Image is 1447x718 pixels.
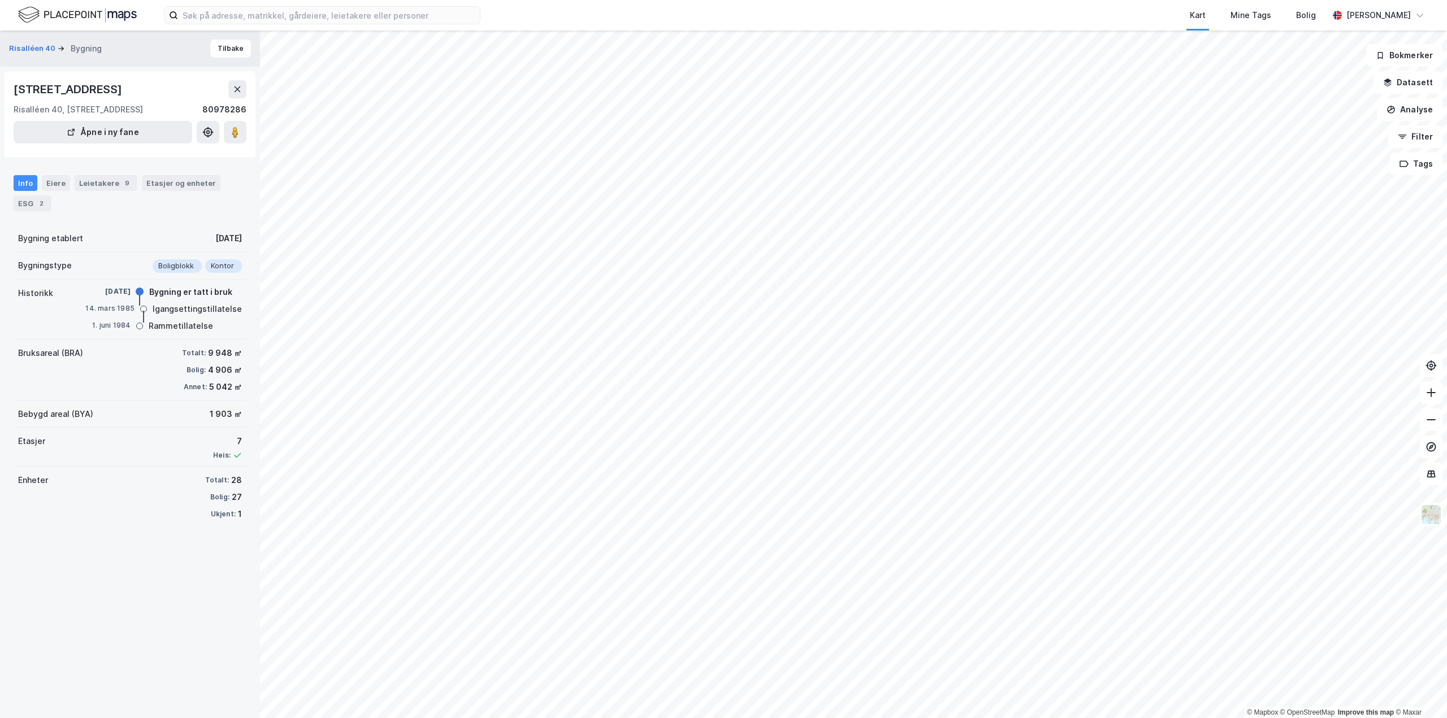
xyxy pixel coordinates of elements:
div: Heis: [213,451,231,460]
div: Mine Tags [1231,8,1271,22]
button: Bokmerker [1366,44,1442,67]
img: logo.f888ab2527a4732fd821a326f86c7f29.svg [18,5,137,25]
div: 7 [213,434,242,448]
div: Igangsettingstillatelse [153,302,242,316]
a: OpenStreetMap [1280,708,1335,716]
div: Ukjent: [211,510,236,519]
div: 9 [122,177,133,189]
div: 2 [36,198,47,209]
div: [STREET_ADDRESS] [14,80,124,98]
iframe: Chat Widget [1390,664,1447,718]
div: 5 042 ㎡ [209,380,242,394]
div: Risalléen 40, [STREET_ADDRESS] [14,103,143,116]
button: Åpne i ny fane [14,121,192,143]
div: Leietakere [75,175,137,191]
div: 9 948 ㎡ [208,346,242,360]
div: 4 906 ㎡ [208,363,242,377]
div: Rammetillatelse [149,319,213,333]
a: Mapbox [1247,708,1278,716]
div: [PERSON_NAME] [1346,8,1411,22]
div: 27 [232,490,242,504]
button: Filter [1388,125,1442,148]
div: Totalt: [182,349,206,358]
div: 1 [238,507,242,521]
div: Kontrollprogram for chat [1390,664,1447,718]
div: Enheter [18,473,48,487]
input: Søk på adresse, matrikkel, gårdeiere, leietakere eller personer [178,7,480,24]
div: Annet: [184,382,207,391]
div: Bygningstype [18,259,72,272]
div: Bruksareal (BRA) [18,346,83,360]
div: 1. juni 1984 [85,320,131,330]
div: Etasjer [18,434,45,448]
div: Historikk [18,286,53,300]
div: 14. mars 1985 [85,303,135,314]
div: Bygning [71,42,102,55]
div: Kart [1190,8,1206,22]
div: 1 903 ㎡ [210,407,242,421]
a: Improve this map [1338,708,1394,716]
img: Z [1420,504,1442,525]
div: 80978286 [202,103,246,116]
div: Info [14,175,37,191]
div: [DATE] [215,232,242,245]
button: Risalléen 40 [9,43,58,54]
div: Bygning er tatt i bruk [149,285,232,299]
button: Tilbake [210,40,251,58]
div: Bolig: [187,365,206,375]
div: [DATE] [85,286,131,297]
div: Bygning etablert [18,232,83,245]
div: Eiere [42,175,70,191]
button: Datasett [1374,71,1442,94]
div: ESG [14,195,51,211]
div: Bolig [1296,8,1316,22]
div: Etasjer og enheter [146,178,216,188]
div: Bolig: [210,493,229,502]
div: 28 [231,473,242,487]
button: Tags [1390,153,1442,175]
div: Bebygd areal (BYA) [18,407,93,421]
button: Analyse [1377,98,1442,121]
div: Totalt: [205,476,229,485]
